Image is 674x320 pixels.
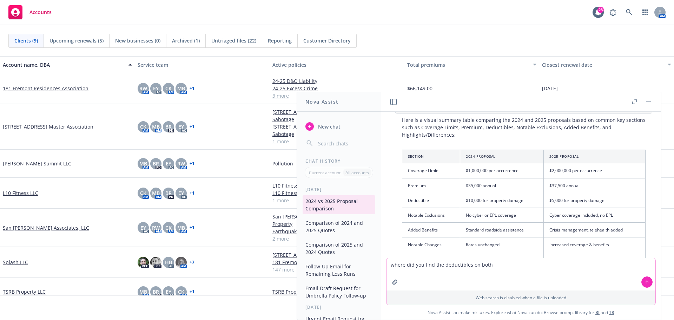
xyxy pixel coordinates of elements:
[539,56,674,73] button: Closest renewal date
[407,61,529,68] div: Total premiums
[595,309,600,315] a: BI
[303,239,375,258] button: Comparison of 2025 and 2024 Quotes
[297,187,381,192] div: [DATE]
[543,208,645,222] td: Cyber coverage included, no EPL
[172,37,200,44] span: Archived (1)
[460,237,543,252] td: Rates unchanged
[177,160,185,167] span: RW
[272,85,402,92] a: 24-25 Excess Crime
[14,37,38,44] span: Clients (9)
[597,7,604,13] div: 28
[3,259,28,266] a: Splash LLC
[152,189,160,197] span: MB
[460,252,543,267] td: Lower limit, higher deductible
[303,261,375,280] button: Follow-Up Email for Remaining Loss Runs
[402,252,460,267] td: Key Differences
[272,92,402,99] a: 3 more
[153,160,159,167] span: BR
[303,120,375,133] button: New chat
[49,37,104,44] span: Upcoming renewals (5)
[190,260,194,265] a: + 7
[272,197,402,204] a: 1 more
[270,56,404,73] button: Active policies
[153,85,159,92] span: EY
[402,193,460,208] td: Deductible
[190,226,194,230] a: + 1
[3,123,93,130] a: [STREET_ADDRESS] Master Association
[609,309,614,315] a: TR
[150,257,161,268] img: photo
[139,160,147,167] span: MB
[272,266,402,273] a: 147 more
[29,9,52,15] span: Accounts
[402,150,460,163] th: Section
[386,258,655,290] textarea: where did you find the deductibles on both
[303,282,375,301] button: Email Draft Request for Umbrella Policy Follow-up
[542,85,558,92] span: [DATE]
[297,158,381,164] div: Chat History
[268,37,292,44] span: Reporting
[152,123,160,130] span: MB
[139,288,147,295] span: MB
[165,259,172,266] span: HB
[345,170,369,176] p: All accounts
[272,228,402,235] a: Earthquake
[190,191,194,195] a: + 1
[153,288,159,295] span: BR
[402,178,460,193] td: Premium
[543,150,645,163] th: 2025 Proposal
[309,170,341,176] p: Current account
[166,160,171,167] span: EY
[272,108,402,123] a: [STREET_ADDRESS] Master Association - Terrorism and Sabotage
[138,257,149,268] img: photo
[543,237,645,252] td: Increased coverage & benefits
[211,37,256,44] span: Untriaged files (22)
[140,123,146,130] span: CK
[272,213,402,228] a: San [PERSON_NAME] Associates, LLC - Commercial Property
[190,86,194,91] a: + 1
[317,123,341,130] span: New chat
[272,138,402,145] a: 1 more
[190,290,194,294] a: + 1
[460,193,543,208] td: $10,000 for property damage
[178,288,184,295] span: CK
[297,304,381,310] div: [DATE]
[152,224,160,231] span: RW
[3,189,38,197] a: L10 Fitness LLC
[460,223,543,237] td: Standard roadside assistance
[402,208,460,222] td: Notable Exclusions
[404,56,539,73] button: Total premiums
[139,85,147,92] span: RW
[272,182,402,189] a: L10 Fitness LLC - General Liability
[138,61,267,68] div: Service team
[165,85,172,92] span: CK
[303,217,375,236] button: Comparison of 2024 and 2025 Quotes
[317,138,372,148] input: Search chats
[272,77,402,85] a: 24-25 D&O Liability
[543,223,645,237] td: Crisis management, telehealth added
[3,61,124,68] div: Account name, DBA
[303,195,375,214] button: 2024 vs 2025 Proposal Comparison
[3,224,89,231] a: San [PERSON_NAME] Associates, LLC
[165,224,172,231] span: CK
[3,160,71,167] a: [PERSON_NAME] Summit LLC
[460,163,543,178] td: $1,000,000 per occurrence
[543,193,645,208] td: $5,000 for property damage
[272,189,402,197] a: L10 Fitness LLC - Commercial Umbrella
[165,189,172,197] span: BR
[178,123,184,130] span: EY
[543,163,645,178] td: $2,000,000 per occurrence
[428,305,614,320] span: Nova Assist can make mistakes. Explore what Nova can do: Browse prompt library for and
[6,2,54,22] a: Accounts
[402,223,460,237] td: Added Benefits
[3,85,88,92] a: 181 Fremont Residences Association
[177,224,185,231] span: MB
[272,61,402,68] div: Active policies
[190,125,194,129] a: + 1
[272,259,402,266] a: 181 Fremont Residences Assoc
[272,251,402,259] a: [STREET_ADDRESS][PERSON_NAME]
[543,252,645,267] td: Enhanced limits, lower deductible
[407,85,432,92] span: $66,149.00
[178,189,184,197] span: EY
[272,288,402,295] a: TSRB Property LLC - Pollution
